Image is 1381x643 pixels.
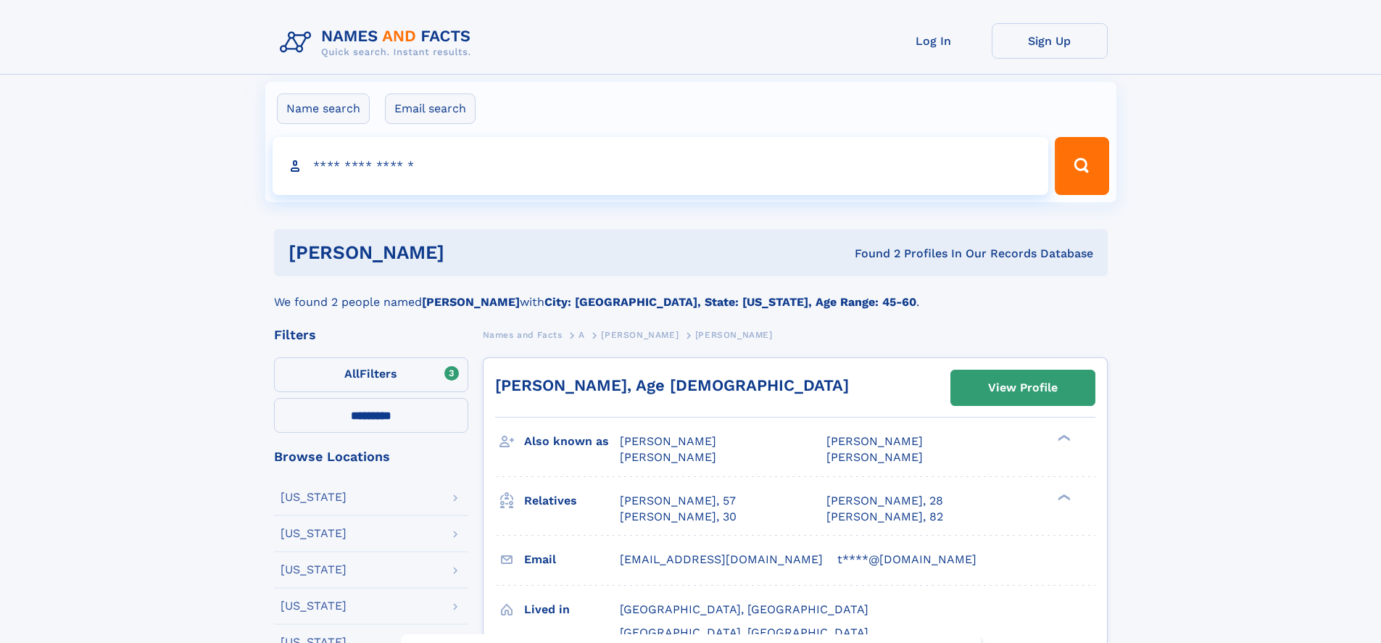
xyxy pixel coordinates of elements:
[826,509,943,525] a: [PERSON_NAME], 82
[274,276,1108,311] div: We found 2 people named with .
[289,244,650,262] h1: [PERSON_NAME]
[988,371,1058,405] div: View Profile
[951,370,1095,405] a: View Profile
[524,489,620,513] h3: Relatives
[544,295,916,309] b: City: [GEOGRAPHIC_DATA], State: [US_STATE], Age Range: 45-60
[274,450,468,463] div: Browse Locations
[281,564,347,576] div: [US_STATE]
[495,376,849,394] a: [PERSON_NAME], Age [DEMOGRAPHIC_DATA]
[524,547,620,572] h3: Email
[620,450,716,464] span: [PERSON_NAME]
[344,367,360,381] span: All
[274,23,483,62] img: Logo Names and Facts
[277,94,370,124] label: Name search
[524,429,620,454] h3: Also known as
[695,330,773,340] span: [PERSON_NAME]
[992,23,1108,59] a: Sign Up
[281,528,347,539] div: [US_STATE]
[826,493,943,509] a: [PERSON_NAME], 28
[1054,433,1071,443] div: ❯
[578,325,585,344] a: A
[281,491,347,503] div: [US_STATE]
[876,23,992,59] a: Log In
[524,597,620,622] h3: Lived in
[483,325,563,344] a: Names and Facts
[281,600,347,612] div: [US_STATE]
[826,450,923,464] span: [PERSON_NAME]
[1054,492,1071,502] div: ❯
[273,137,1049,195] input: search input
[422,295,520,309] b: [PERSON_NAME]
[1055,137,1108,195] button: Search Button
[274,328,468,341] div: Filters
[620,552,823,566] span: [EMAIL_ADDRESS][DOMAIN_NAME]
[620,434,716,448] span: [PERSON_NAME]
[385,94,476,124] label: Email search
[620,493,736,509] a: [PERSON_NAME], 57
[650,246,1093,262] div: Found 2 Profiles In Our Records Database
[601,325,679,344] a: [PERSON_NAME]
[620,509,737,525] a: [PERSON_NAME], 30
[826,434,923,448] span: [PERSON_NAME]
[274,357,468,392] label: Filters
[601,330,679,340] span: [PERSON_NAME]
[620,626,868,639] span: [GEOGRAPHIC_DATA], [GEOGRAPHIC_DATA]
[578,330,585,340] span: A
[620,602,868,616] span: [GEOGRAPHIC_DATA], [GEOGRAPHIC_DATA]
